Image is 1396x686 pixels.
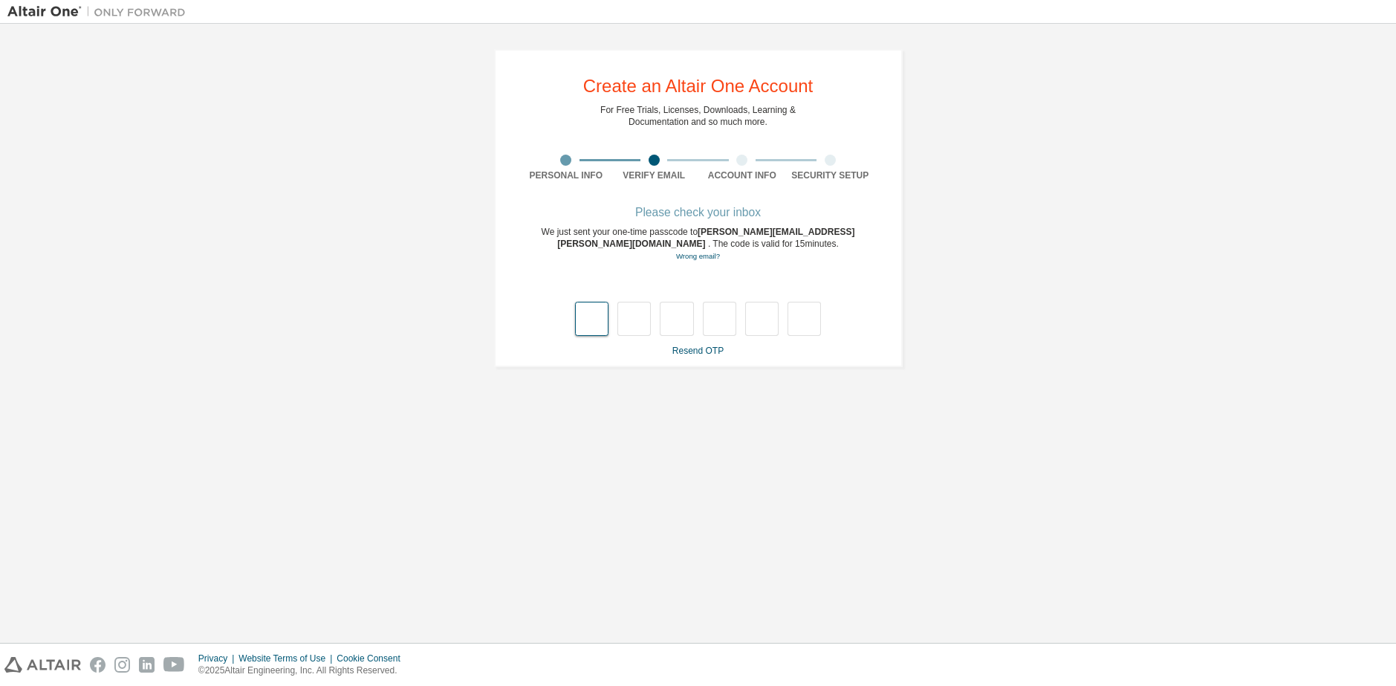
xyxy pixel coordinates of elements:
div: Privacy [198,653,238,664]
a: Go back to the registration form [676,252,720,260]
img: altair_logo.svg [4,657,81,673]
img: facebook.svg [90,657,105,673]
img: youtube.svg [163,657,185,673]
div: We just sent your one-time passcode to . The code is valid for 15 minutes. [522,226,874,262]
a: Resend OTP [672,346,724,356]
div: Cookie Consent [337,653,409,664]
img: instagram.svg [114,657,130,673]
div: Account Info [698,169,787,181]
div: For Free Trials, Licenses, Downloads, Learning & Documentation and so much more. [600,104,796,128]
div: Personal Info [522,169,611,181]
div: Security Setup [786,169,874,181]
div: Verify Email [610,169,698,181]
div: Website Terms of Use [238,653,337,664]
div: Create an Altair One Account [583,77,814,95]
div: Please check your inbox [522,208,874,217]
span: [PERSON_NAME][EMAIL_ADDRESS][PERSON_NAME][DOMAIN_NAME] [557,227,854,249]
img: Altair One [7,4,193,19]
p: © 2025 Altair Engineering, Inc. All Rights Reserved. [198,664,409,677]
img: linkedin.svg [139,657,155,673]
